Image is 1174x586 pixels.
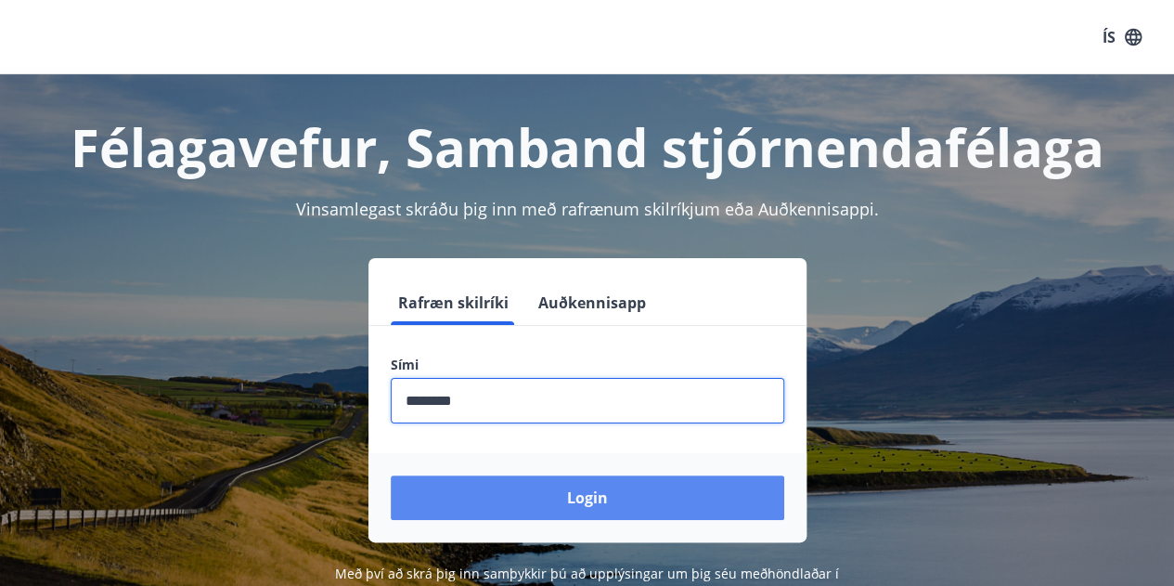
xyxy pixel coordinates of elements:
[391,280,516,325] button: Rafræn skilríki
[22,111,1152,182] h1: Félagavefur, Samband stjórnendafélaga
[391,356,784,374] label: Sími
[531,280,653,325] button: Auðkennisapp
[296,198,879,220] span: Vinsamlegast skráðu þig inn með rafrænum skilríkjum eða Auðkennisappi.
[391,475,784,520] button: Login
[1092,20,1152,54] button: ÍS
